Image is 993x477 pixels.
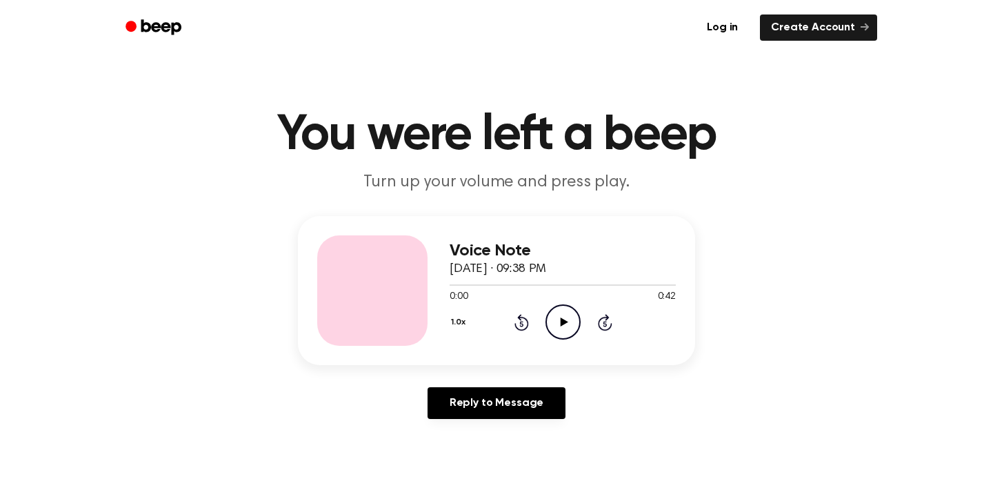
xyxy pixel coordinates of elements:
[450,311,470,334] button: 1.0x
[450,290,468,304] span: 0:00
[116,14,194,41] a: Beep
[450,263,546,275] span: [DATE] · 09:38 PM
[693,12,752,43] a: Log in
[760,14,877,41] a: Create Account
[658,290,676,304] span: 0:42
[428,387,565,419] a: Reply to Message
[450,242,676,260] h3: Voice Note
[143,110,850,160] h1: You were left a beep
[232,171,761,194] p: Turn up your volume and press play.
